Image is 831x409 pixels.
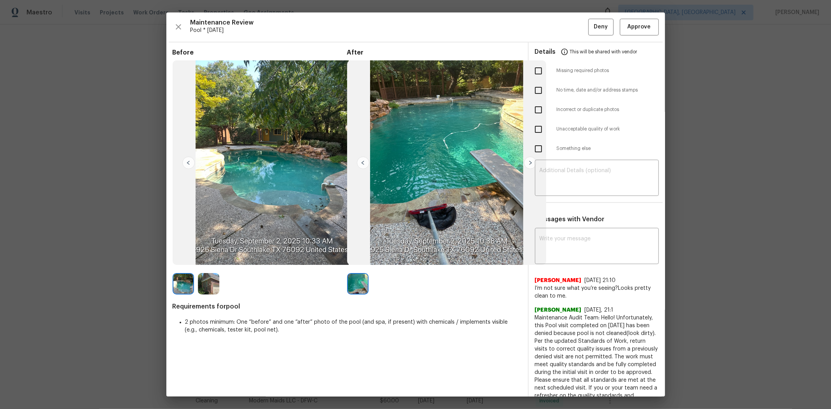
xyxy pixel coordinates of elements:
[524,157,536,169] img: right-chevron-button-url
[529,120,665,139] div: Unacceptable quality of work
[594,22,608,32] span: Deny
[173,49,347,56] span: Before
[588,19,614,35] button: Deny
[535,42,556,61] span: Details
[535,277,582,284] span: [PERSON_NAME]
[191,26,588,34] span: Pool * [DATE]
[529,100,665,120] div: Incorrect or duplicate photos
[570,42,637,61] span: This will be shared with vendor
[557,67,659,74] span: Missing required photos
[557,145,659,152] span: Something else
[557,87,659,93] span: No time, date and/or address stamps
[585,278,616,283] span: [DATE] 21:10
[191,19,588,26] span: Maintenance Review
[182,157,195,169] img: left-chevron-button-url
[185,318,522,334] li: 2 photos minimum: One “before” and one “after” photo of the pool (and spa, if present) with chemi...
[529,81,665,100] div: No time, date and/or address stamps
[529,139,665,159] div: Something else
[535,306,582,314] span: [PERSON_NAME]
[529,61,665,81] div: Missing required photos
[585,307,614,313] span: [DATE], 21:1
[535,216,605,222] span: Messages with Vendor
[628,22,651,32] span: Approve
[173,303,522,310] span: Requirements for pool
[357,157,369,169] img: left-chevron-button-url
[620,19,659,35] button: Approve
[557,126,659,132] span: Unacceptable quality of work
[557,106,659,113] span: Incorrect or duplicate photos
[347,49,522,56] span: After
[535,284,659,300] span: I’m not sure what you’re seeing?Looks pretty clean to me.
